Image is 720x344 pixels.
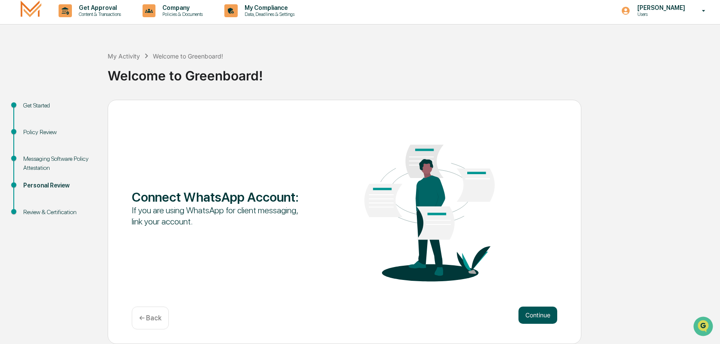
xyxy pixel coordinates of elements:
[86,146,104,152] span: Pylon
[146,68,157,79] button: Start new chat
[9,126,16,132] div: 🔎
[238,11,299,17] p: Data, Deadlines & Settings
[61,145,104,152] a: Powered byPylon
[23,128,94,137] div: Policy Review
[132,205,302,227] div: If you are using WhatsApp for client messaging, link your account.
[630,4,689,11] p: [PERSON_NAME]
[9,18,157,32] p: How can we help?
[29,74,109,81] div: We're available if you need us!
[155,11,207,17] p: Policies & Documents
[23,181,94,190] div: Personal Review
[59,105,110,120] a: 🗄️Attestations
[29,66,141,74] div: Start new chat
[692,316,716,339] iframe: Open customer support
[344,119,515,296] img: Connect WhatsApp Account
[5,105,59,120] a: 🖐️Preclearance
[23,154,94,172] div: Messaging Software Policy Attestation
[23,208,94,217] div: Review & Certification
[108,61,716,83] div: Welcome to Greenboard!
[23,101,94,110] div: Get Started
[71,108,107,117] span: Attestations
[139,314,161,322] p: ← Back
[21,0,41,21] img: logo
[132,189,302,205] div: Connect WhatsApp Account :
[9,109,16,116] div: 🖐️
[108,52,140,60] div: My Activity
[238,4,299,11] p: My Compliance
[155,4,207,11] p: Company
[630,11,689,17] p: Users
[17,108,56,117] span: Preclearance
[62,109,69,116] div: 🗄️
[518,307,557,324] button: Continue
[72,11,125,17] p: Content & Transactions
[17,125,54,133] span: Data Lookup
[9,66,24,81] img: 1746055101610-c473b297-6a78-478c-a979-82029cc54cd1
[153,52,223,60] div: Welcome to Greenboard!
[72,4,125,11] p: Get Approval
[5,121,58,137] a: 🔎Data Lookup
